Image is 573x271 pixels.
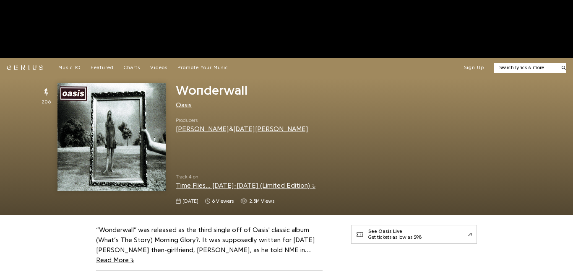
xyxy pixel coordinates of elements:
[150,65,167,70] span: Videos
[58,65,81,71] a: Music IQ
[176,84,248,97] span: Wonderwall
[177,65,228,70] span: Promote Your Music
[176,173,338,181] span: Track 4 on
[205,198,234,205] span: 6 viewers
[368,229,422,235] div: See Oasis Live
[249,198,274,205] span: 2.5M views
[351,225,477,244] a: See Oasis LiveGet tickets as low as $98
[182,198,198,205] span: [DATE]
[240,198,274,205] span: 2,490,285 views
[176,102,192,108] a: Oasis
[91,65,114,71] a: Featured
[176,126,229,132] a: [PERSON_NAME]
[96,257,134,263] span: Read More
[91,65,114,70] span: Featured
[233,126,308,132] a: [DATE][PERSON_NAME]
[124,65,140,70] span: Charts
[176,117,308,124] span: Producers
[150,65,167,71] a: Videos
[58,65,81,70] span: Music IQ
[368,235,422,240] div: Get tickets as low as $98
[42,98,51,106] span: 206
[96,227,315,263] a: “Wonderwall” was released as the third single off of Oasis' classic album (What’s The Story) Morn...
[176,124,308,134] div: &
[124,65,140,71] a: Charts
[177,65,228,71] a: Promote Your Music
[212,198,234,205] span: 6 viewers
[176,182,315,189] a: Time Flies... [DATE]-[DATE] (Limited Edition)
[57,83,166,191] img: Cover art for Wonderwall by Oasis
[494,64,557,71] input: Search lyrics & more
[464,65,484,71] button: Sign Up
